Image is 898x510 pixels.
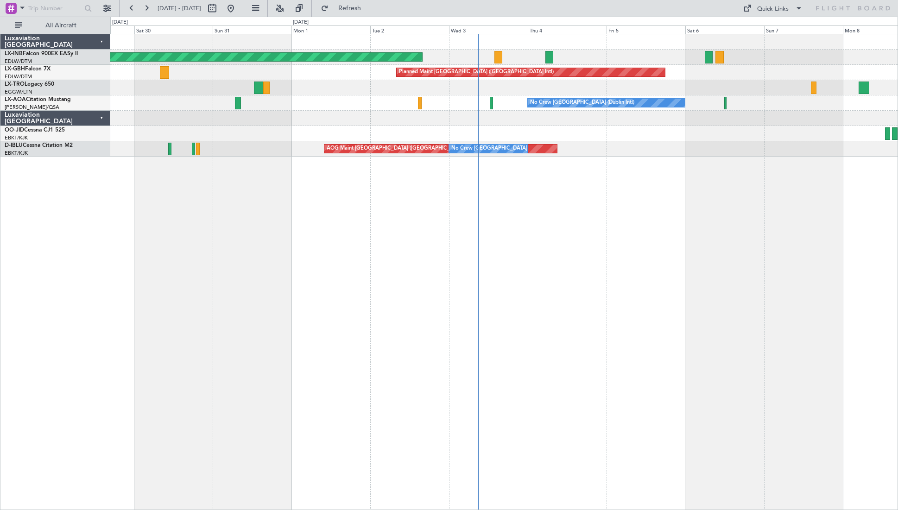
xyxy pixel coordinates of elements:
[449,25,528,34] div: Wed 3
[5,150,28,157] a: EBKT/KJK
[5,51,78,57] a: LX-INBFalcon 900EX EASy II
[5,97,71,102] a: LX-AOACitation Mustang
[5,66,25,72] span: LX-GBH
[5,66,51,72] a: LX-GBHFalcon 7X
[5,82,25,87] span: LX-TRO
[316,1,372,16] button: Refresh
[293,19,309,26] div: [DATE]
[158,4,201,13] span: [DATE] - [DATE]
[5,82,54,87] a: LX-TROLegacy 650
[134,25,213,34] div: Sat 30
[451,142,607,156] div: No Crew [GEOGRAPHIC_DATA] ([GEOGRAPHIC_DATA] National)
[213,25,291,34] div: Sun 31
[5,134,28,141] a: EBKT/KJK
[528,25,607,34] div: Thu 4
[5,88,32,95] a: EGGW/LTN
[739,1,807,16] button: Quick Links
[5,73,32,80] a: EDLW/DTM
[24,22,98,29] span: All Aircraft
[5,51,23,57] span: LX-INB
[5,104,59,111] a: [PERSON_NAME]/QSA
[5,143,73,148] a: D-IBLUCessna Citation M2
[5,58,32,65] a: EDLW/DTM
[399,65,554,79] div: Planned Maint [GEOGRAPHIC_DATA] ([GEOGRAPHIC_DATA] Intl)
[370,25,449,34] div: Tue 2
[10,18,101,33] button: All Aircraft
[28,1,82,15] input: Trip Number
[5,127,24,133] span: OO-JID
[5,143,23,148] span: D-IBLU
[757,5,789,14] div: Quick Links
[5,127,65,133] a: OO-JIDCessna CJ1 525
[327,142,487,156] div: AOG Maint [GEOGRAPHIC_DATA] ([GEOGRAPHIC_DATA] National)
[330,5,369,12] span: Refresh
[607,25,685,34] div: Fri 5
[5,97,26,102] span: LX-AOA
[530,96,634,110] div: No Crew [GEOGRAPHIC_DATA] (Dublin Intl)
[685,25,764,34] div: Sat 6
[112,19,128,26] div: [DATE]
[291,25,370,34] div: Mon 1
[764,25,843,34] div: Sun 7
